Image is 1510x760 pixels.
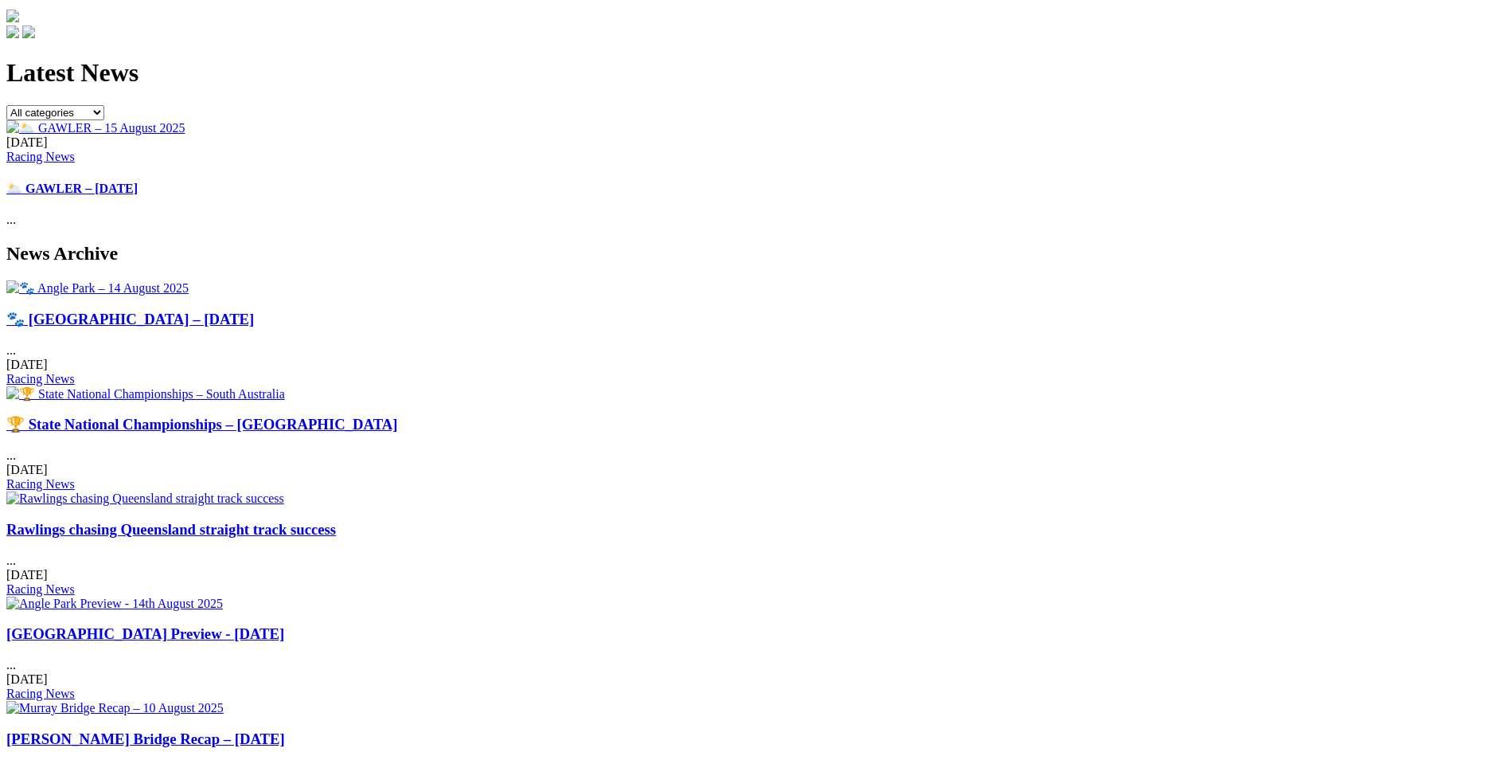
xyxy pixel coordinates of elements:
img: Angle Park Preview - 14th August 2025 [6,597,223,611]
a: Racing News [6,687,75,700]
a: 🐾 [GEOGRAPHIC_DATA] – [DATE] [6,311,254,327]
a: [GEOGRAPHIC_DATA] Preview - [DATE] [6,625,284,642]
img: 🏆 State National Championships – South Australia [6,386,285,402]
a: Racing News [6,582,75,596]
a: 🏆 State National Championships – [GEOGRAPHIC_DATA] [6,416,398,433]
span: [DATE] [6,463,48,476]
span: [DATE] [6,135,48,149]
img: logo-grsa-white.png [6,10,19,22]
img: facebook.svg [6,25,19,38]
img: 🐾 Angle Park – 14 August 2025 [6,280,189,296]
span: [DATE] [6,358,48,371]
a: Racing News [6,150,75,163]
div: ... [6,416,1504,492]
a: [PERSON_NAME] Bridge Recap – [DATE] [6,731,285,747]
span: [DATE] [6,672,48,686]
a: Racing News [6,372,75,386]
div: ... [6,135,1504,228]
h2: News Archive [6,243,1504,264]
img: twitter.svg [22,25,35,38]
span: [DATE] [6,568,48,582]
div: ... [6,625,1504,701]
a: 🌥️ GAWLER – [DATE] [6,182,138,195]
div: ... [6,521,1504,597]
img: Rawlings chasing Queensland straight track success [6,492,284,506]
h1: Latest News [6,58,1504,88]
div: ... [6,311,1504,386]
img: Murray Bridge Recap – 10 August 2025 [6,701,224,715]
a: Rawlings chasing Queensland straight track success [6,521,336,538]
a: Racing News [6,477,75,491]
img: 🌥️ GAWLER – 15 August 2025 [6,120,185,135]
